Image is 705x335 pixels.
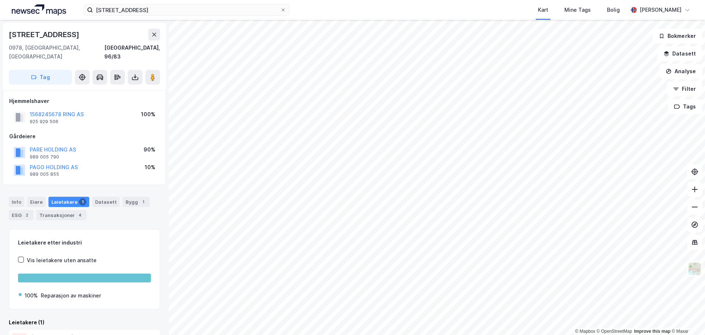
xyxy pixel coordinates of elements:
div: Leietakere (1) [9,318,160,327]
input: Søk på adresse, matrikkel, gårdeiere, leietakere eller personer [93,4,280,15]
div: Bygg [123,197,150,207]
div: Eiere [27,197,46,207]
iframe: Chat Widget [668,300,705,335]
a: OpenStreetMap [597,329,632,334]
div: Bolig [607,6,620,14]
div: 0978, [GEOGRAPHIC_DATA], [GEOGRAPHIC_DATA] [9,43,104,61]
button: Filter [667,82,702,96]
div: Leietakere [48,197,89,207]
div: Info [9,197,24,207]
div: 2 [23,211,30,219]
a: Improve this map [634,329,670,334]
button: Tags [668,99,702,114]
div: 10% [145,163,155,172]
div: Hjemmelshaver [9,97,160,106]
img: logo.a4113a55bc3d86da70a041830d287a7e.svg [12,4,66,15]
div: Datasett [92,197,120,207]
div: 100% [25,291,38,300]
div: 1 [140,198,147,206]
div: 989 005 790 [30,154,59,160]
div: 1 [79,198,86,206]
div: ESG [9,210,33,220]
div: Gårdeiere [9,132,160,141]
a: Mapbox [575,329,595,334]
div: 925 929 506 [30,119,58,125]
button: Analyse [659,64,702,79]
div: [PERSON_NAME] [640,6,681,14]
div: Reparasjon av maskiner [41,291,101,300]
div: [STREET_ADDRESS] [9,29,81,40]
div: 4 [76,211,84,219]
img: Z [688,262,702,276]
button: Tag [9,70,72,85]
div: 90% [144,145,155,154]
div: Kart [538,6,548,14]
div: Vis leietakere uten ansatte [27,256,97,265]
div: Transaksjoner [36,210,87,220]
div: [GEOGRAPHIC_DATA], 96/83 [104,43,160,61]
button: Bokmerker [652,29,702,43]
div: Leietakere etter industri [18,238,151,247]
div: Mine Tags [564,6,591,14]
button: Datasett [657,46,702,61]
div: 989 005 855 [30,171,59,177]
div: 100% [141,110,155,119]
